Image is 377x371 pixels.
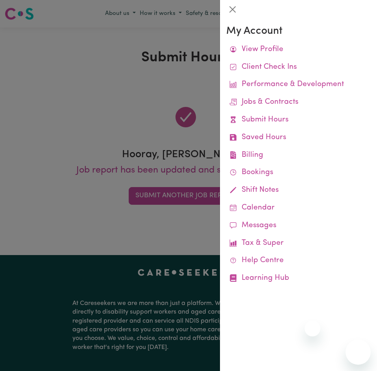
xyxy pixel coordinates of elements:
button: Close [226,3,239,16]
h3: My Account [226,25,371,38]
a: Calendar [226,199,371,217]
a: Saved Hours [226,129,371,147]
a: Help Centre [226,252,371,270]
a: Submit Hours [226,111,371,129]
a: Performance & Development [226,76,371,94]
iframe: Close message [305,321,320,336]
iframe: Button to launch messaging window [346,340,371,365]
a: Learning Hub [226,270,371,287]
a: View Profile [226,41,371,59]
a: Billing [226,147,371,164]
a: Bookings [226,164,371,182]
a: Messages [226,217,371,235]
a: Shift Notes [226,182,371,199]
a: Tax & Super [226,235,371,252]
a: Jobs & Contracts [226,94,371,111]
a: Client Check Ins [226,59,371,76]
